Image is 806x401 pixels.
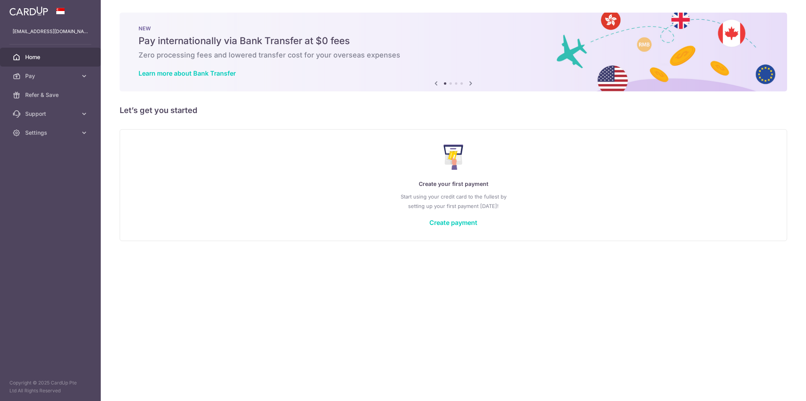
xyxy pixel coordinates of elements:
[25,110,77,118] span: Support
[136,192,771,211] p: Start using your credit card to the fullest by setting up your first payment [DATE]!
[120,104,787,117] h5: Let’s get you started
[136,179,771,189] p: Create your first payment
[139,35,768,47] h5: Pay internationally via Bank Transfer at $0 fees
[139,25,768,32] p: NEW
[25,72,77,80] span: Pay
[120,13,787,91] img: Bank transfer banner
[444,145,464,170] img: Make Payment
[139,69,236,77] a: Learn more about Bank Transfer
[756,377,798,397] iframe: Opens a widget where you can find more information
[139,50,768,60] h6: Zero processing fees and lowered transfer cost for your overseas expenses
[429,219,477,226] a: Create payment
[25,53,77,61] span: Home
[13,28,88,35] p: [EMAIL_ADDRESS][DOMAIN_NAME]
[25,129,77,137] span: Settings
[9,6,48,16] img: CardUp
[25,91,77,99] span: Refer & Save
